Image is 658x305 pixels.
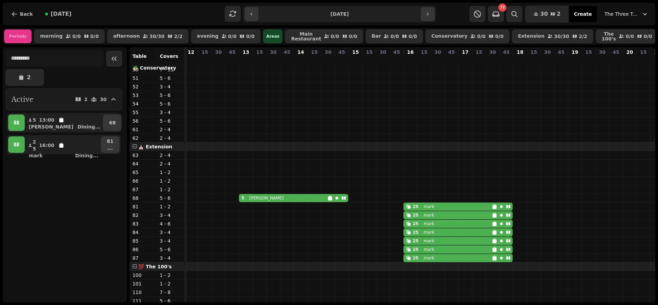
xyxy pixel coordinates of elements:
p: 0 [641,57,646,64]
p: 7 - 11 [160,66,182,73]
p: 0 [188,57,194,64]
p: 4 - 6 [160,220,182,227]
p: 25 [32,138,36,152]
p: Dining ... [75,152,98,159]
p: 0 [613,57,619,64]
p: 0 [462,57,468,64]
p: 0 [366,57,372,64]
div: 25 [413,204,418,209]
p: 5 - 6 [160,92,182,99]
p: 3 - 4 [160,212,182,219]
div: 25 [413,247,418,252]
p: Main Restaurant [291,32,321,41]
span: Create [574,12,592,16]
p: 54 [132,100,154,107]
button: Conservatory0/00/0 [426,29,510,43]
p: 0 [586,57,591,64]
p: 82 [132,212,154,219]
button: 513:00[PERSON_NAME]Dining... [26,114,102,131]
p: 45 [339,49,345,56]
p: 15 [640,49,647,56]
span: 30 [540,11,548,17]
div: 25 [413,230,418,235]
p: 0 / 0 [72,34,81,39]
p: 86 [132,246,154,253]
p: 2 [27,75,31,80]
p: 15 [352,49,359,56]
div: 5 [241,195,244,201]
div: 25 [413,238,418,244]
p: mark [424,212,434,218]
p: 55 [132,109,154,116]
p: 5 [243,57,248,64]
p: 85 [132,237,154,244]
div: 25 [413,221,418,227]
p: 62 [132,135,154,142]
span: ⛪ Extension [138,144,172,149]
p: 45 [503,49,510,56]
p: 0 [298,57,303,64]
p: 5 - 6 [160,100,182,107]
p: 30 [544,49,551,56]
span: 2 [557,11,561,17]
p: 0 / 0 [390,34,399,39]
p: 0 [202,57,207,64]
p: 15 [311,49,318,56]
p: 30 [489,49,496,56]
p: 0 / 0 [246,34,255,39]
p: 81 [107,138,113,145]
button: Create [569,6,597,22]
span: 🪴 Conservatory [132,65,176,71]
p: 2 / 2 [579,34,587,39]
p: 68 [132,195,154,202]
p: Bar [371,34,381,39]
p: 0 [490,57,495,64]
p: 30 [599,49,606,56]
p: 0 [599,57,605,64]
p: Conservatory [431,34,468,39]
p: 0 [284,57,290,64]
p: 1 - 2 [160,169,182,176]
p: 5 - 6 [160,246,182,253]
p: 5 [32,117,36,123]
p: 12 [187,49,194,56]
p: The 100's [602,32,616,41]
p: 3 - 4 [160,109,182,116]
p: 0 [353,57,358,64]
button: 302 [525,6,569,22]
p: 3 - 4 [160,237,182,244]
p: 0 / 0 [644,34,652,39]
p: [PERSON_NAME] [249,195,284,201]
button: 68 [103,114,121,131]
p: 15 [585,49,592,56]
div: Periods [4,29,32,43]
p: 0 [435,57,440,64]
p: 0 [627,57,632,64]
p: mark [424,204,434,209]
p: 45 [393,49,400,56]
button: 2516:00markDining... [26,136,100,153]
button: Active230 [5,88,122,110]
button: Back [5,6,38,22]
p: 3 - 4 [160,229,182,236]
p: 0 [476,57,482,64]
button: afternoon30/302/2 [107,29,188,43]
p: 0 / 0 [477,34,486,39]
p: afternoon [113,34,140,39]
p: 67 [132,186,154,193]
button: 2 [5,69,44,86]
p: 66 [132,178,154,184]
p: 30 [270,49,277,56]
p: mark [424,230,434,235]
p: 0 [449,57,454,64]
p: 1 - 2 [160,203,182,210]
p: 2 - 4 [160,126,182,133]
p: mark [424,238,434,244]
p: mark [424,255,434,261]
p: mark [424,221,434,227]
p: 0 [531,57,536,64]
span: Table [132,53,147,59]
p: 16:00 [39,142,54,149]
p: 63 [132,152,154,159]
p: 81 [132,203,154,210]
